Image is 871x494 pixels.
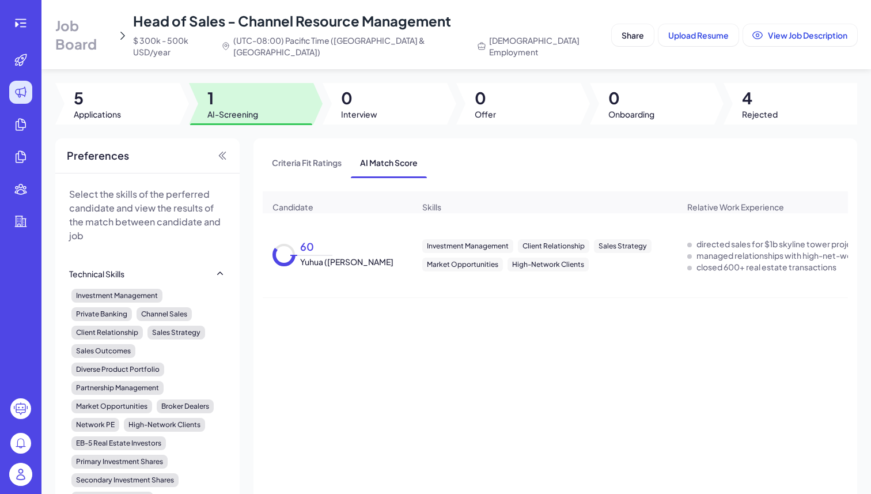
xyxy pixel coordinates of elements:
button: View Job Description [743,24,857,46]
span: Candidate [272,201,313,213]
div: Channel Sales [137,307,192,321]
div: Market Opportunities [422,258,503,271]
span: Offer [475,108,496,120]
span: AI-Screening [207,108,258,120]
div: closed 600+ real estate transactions [696,261,836,273]
div: Sales Strategy [594,239,652,253]
span: Yuhua ([PERSON_NAME] [300,256,393,267]
span: 0 [341,88,377,108]
span: Criteria Fit Ratings [263,148,351,178]
span: Job Board [55,16,112,53]
button: Share [612,24,654,46]
span: $ 300k - 500k USD/year [133,35,212,58]
div: EB-5 Real Estate Investors [71,436,166,450]
span: Applications [74,108,121,120]
div: Client Relationship [518,239,589,253]
div: Secondary Investment Shares [71,473,179,487]
span: Relative Work Experience [687,201,784,213]
div: 60 [296,243,332,256]
span: Onboarding [608,108,654,120]
span: Rejected [742,108,778,120]
div: High-Network Clients [124,418,205,432]
div: Sales Outcomes [71,344,135,358]
p: Select the skills of the perferred candidate and view the results of the match between candidate ... [69,187,226,243]
div: Investment Management [71,289,162,303]
div: Client Relationship [71,326,143,340]
div: Investment Management [422,239,513,253]
span: Skills [422,201,441,213]
div: Diverse Product Portfolio [71,363,164,376]
span: Interview [341,108,377,120]
span: AI Match Score [351,148,427,178]
span: View Job Description [768,30,847,40]
span: Upload Resume [668,30,729,40]
div: Sales Strategy [147,326,205,340]
div: High-Network Clients [508,258,589,271]
span: 4 [742,88,778,108]
span: Head of Sales - Channel Resource Management [133,12,451,29]
div: Private Banking [71,307,132,321]
div: Broker Dealers [157,399,214,413]
div: Primary Investment Shares [71,455,168,469]
div: Technical Skills [69,268,124,280]
div: Network PE [71,418,119,432]
span: 5 [74,88,121,108]
div: Market Opportunities [71,399,152,413]
span: Share [622,30,644,40]
div: Partnership Management [71,381,164,395]
span: 1 [207,88,258,108]
img: user_logo.png [9,463,32,486]
button: Upload Resume [658,24,739,46]
span: Preferences [67,148,129,164]
span: (UTC-08:00) Pacific Time ([GEOGRAPHIC_DATA] & [GEOGRAPHIC_DATA]) [233,35,468,58]
span: 0 [475,88,496,108]
span: [DEMOGRAPHIC_DATA] Employment [489,35,607,58]
span: 0 [608,88,654,108]
div: directed sales for $1b skyline tower project [696,238,859,250]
